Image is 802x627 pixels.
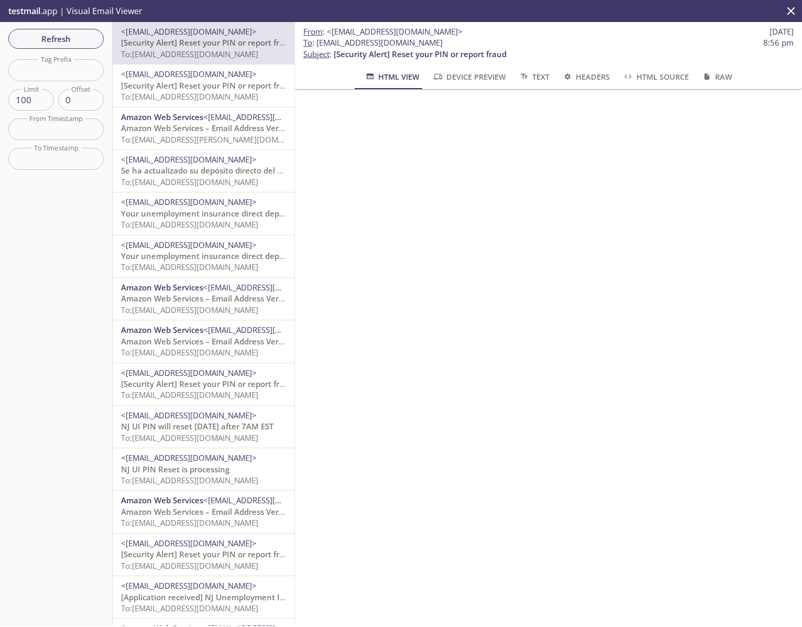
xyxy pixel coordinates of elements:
[121,37,294,48] span: [Security Alert] Reset your PIN or report fraud
[303,37,443,48] span: : [EMAIL_ADDRESS][DOMAIN_NAME]
[701,70,732,83] span: Raw
[121,208,344,219] span: Your unemployment insurance direct deposit was updated
[121,379,294,389] span: [Security Alert] Reset your PIN or report fraud
[121,240,257,250] span: <[EMAIL_ADDRESS][DOMAIN_NAME]>
[121,410,257,420] span: <[EMAIL_ADDRESS][DOMAIN_NAME]>
[121,433,258,443] span: To: [EMAIL_ADDRESS][DOMAIN_NAME]
[113,64,294,106] div: <[EMAIL_ADDRESS][DOMAIN_NAME]>[Security Alert] Reset your PIN or report fraudTo:[EMAIL_ADDRESS][D...
[121,282,203,293] span: Amazon Web Services
[121,421,273,431] span: NJ UI PIN will reset [DATE] after 7AM EST
[303,26,463,37] span: :
[121,538,257,548] span: <[EMAIL_ADDRESS][DOMAIN_NAME]>
[113,235,294,277] div: <[EMAIL_ADDRESS][DOMAIN_NAME]>Your unemployment insurance direct deposit was updatedTo:[EMAIL_ADD...
[121,26,257,37] span: <[EMAIL_ADDRESS][DOMAIN_NAME]>
[562,70,610,83] span: Headers
[121,69,257,79] span: <[EMAIL_ADDRESS][DOMAIN_NAME]>
[121,293,588,304] span: Amazon Web Services – Email Address Verification Request in region [GEOGRAPHIC_DATA] ([GEOGRAPHIC...
[121,91,258,102] span: To: [EMAIL_ADDRESS][DOMAIN_NAME]
[303,26,323,37] span: From
[121,580,257,591] span: <[EMAIL_ADDRESS][DOMAIN_NAME]>
[121,495,203,505] span: Amazon Web Services
[113,534,294,576] div: <[EMAIL_ADDRESS][DOMAIN_NAME]>[Security Alert] Reset your PIN or report fraudTo:[EMAIL_ADDRESS][D...
[121,517,258,528] span: To: [EMAIL_ADDRESS][DOMAIN_NAME]
[121,123,588,133] span: Amazon Web Services – Email Address Verification Request in region [GEOGRAPHIC_DATA] ([GEOGRAPHIC...
[121,325,203,335] span: Amazon Web Services
[8,29,104,49] button: Refresh
[113,150,294,192] div: <[EMAIL_ADDRESS][DOMAIN_NAME]>Se ha actualizado su depósito directo del seguro de desempleoTo:[EM...
[770,26,794,37] span: [DATE]
[519,70,550,83] span: Text
[121,49,258,59] span: To: [EMAIL_ADDRESS][DOMAIN_NAME]
[113,448,294,490] div: <[EMAIL_ADDRESS][DOMAIN_NAME]>NJ UI PIN Reset is processingTo:[EMAIL_ADDRESS][DOMAIN_NAME]
[121,305,258,315] span: To: [EMAIL_ADDRESS][DOMAIN_NAME]
[121,219,258,230] span: To: [EMAIL_ADDRESS][DOMAIN_NAME]
[121,134,318,145] span: To: [EMAIL_ADDRESS][PERSON_NAME][DOMAIN_NAME]
[432,70,506,83] span: Device Preview
[303,49,329,59] span: Subject
[203,282,339,293] span: <[EMAIL_ADDRESS][DOMAIN_NAME]>
[113,22,294,64] div: <[EMAIL_ADDRESS][DOMAIN_NAME]>[Security Alert] Reset your PIN or report fraudTo:[EMAIL_ADDRESS][D...
[113,576,294,618] div: <[EMAIL_ADDRESS][DOMAIN_NAME]>[Application received] NJ Unemployment InsuranceTo:[EMAIL_ADDRESS][...
[113,491,294,533] div: Amazon Web Services<[EMAIL_ADDRESS][DOMAIN_NAME]>Amazon Web Services – Email Address Verification...
[365,70,420,83] span: HTML View
[121,336,588,347] span: Amazon Web Services – Email Address Verification Request in region [GEOGRAPHIC_DATA] ([GEOGRAPHIC...
[113,278,294,320] div: Amazon Web Services<[EMAIL_ADDRESS][DOMAIN_NAME]>Amazon Web Services – Email Address Verification...
[327,26,463,37] span: <[EMAIL_ADDRESS][DOMAIN_NAME]>
[121,197,257,207] span: <[EMAIL_ADDRESS][DOMAIN_NAME]>
[121,251,344,261] span: Your unemployment insurance direct deposit was updated
[121,80,294,91] span: [Security Alert] Reset your PIN or report fraud
[121,464,229,474] span: NJ UI PIN Reset is processing
[121,154,257,165] span: <[EMAIL_ADDRESS][DOMAIN_NAME]>
[17,32,95,46] span: Refresh
[203,495,339,505] span: <[EMAIL_ADDRESS][DOMAIN_NAME]>
[303,37,794,60] p: :
[121,603,258,613] span: To: [EMAIL_ADDRESS][DOMAIN_NAME]
[121,177,258,187] span: To: [EMAIL_ADDRESS][DOMAIN_NAME]
[113,192,294,234] div: <[EMAIL_ADDRESS][DOMAIN_NAME]>Your unemployment insurance direct deposit was updatedTo:[EMAIL_ADD...
[622,70,688,83] span: HTML Source
[334,49,507,59] span: [Security Alert] Reset your PIN or report fraud
[203,325,339,335] span: <[EMAIL_ADDRESS][DOMAIN_NAME]>
[763,37,794,48] span: 8:56 pm
[121,549,294,559] span: [Security Alert] Reset your PIN or report fraud
[121,452,257,463] span: <[EMAIL_ADDRESS][DOMAIN_NAME]>
[121,560,258,571] span: To: [EMAIL_ADDRESS][DOMAIN_NAME]
[303,37,312,48] span: To
[121,390,258,400] span: To: [EMAIL_ADDRESS][DOMAIN_NAME]
[121,165,358,176] span: Se ha actualizado su depósito directo del seguro de desempleo
[113,363,294,405] div: <[EMAIL_ADDRESS][DOMAIN_NAME]>[Security Alert] Reset your PIN or report fraudTo:[EMAIL_ADDRESS][D...
[121,347,258,358] span: To: [EMAIL_ADDRESS][DOMAIN_NAME]
[121,112,203,122] span: Amazon Web Services
[113,406,294,448] div: <[EMAIL_ADDRESS][DOMAIN_NAME]>NJ UI PIN will reset [DATE] after 7AM ESTTo:[EMAIL_ADDRESS][DOMAIN_...
[121,475,258,485] span: To: [EMAIL_ADDRESS][DOMAIN_NAME]
[121,367,257,378] span: <[EMAIL_ADDRESS][DOMAIN_NAME]>
[113,320,294,362] div: Amazon Web Services<[EMAIL_ADDRESS][DOMAIN_NAME]>Amazon Web Services – Email Address Verification...
[203,112,339,122] span: <[EMAIL_ADDRESS][DOMAIN_NAME]>
[121,506,588,517] span: Amazon Web Services – Email Address Verification Request in region [GEOGRAPHIC_DATA] ([GEOGRAPHIC...
[121,262,258,272] span: To: [EMAIL_ADDRESS][DOMAIN_NAME]
[8,5,40,17] span: testmail
[121,592,315,602] span: [Application received] NJ Unemployment Insurance
[113,107,294,149] div: Amazon Web Services<[EMAIL_ADDRESS][DOMAIN_NAME]>Amazon Web Services – Email Address Verification...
